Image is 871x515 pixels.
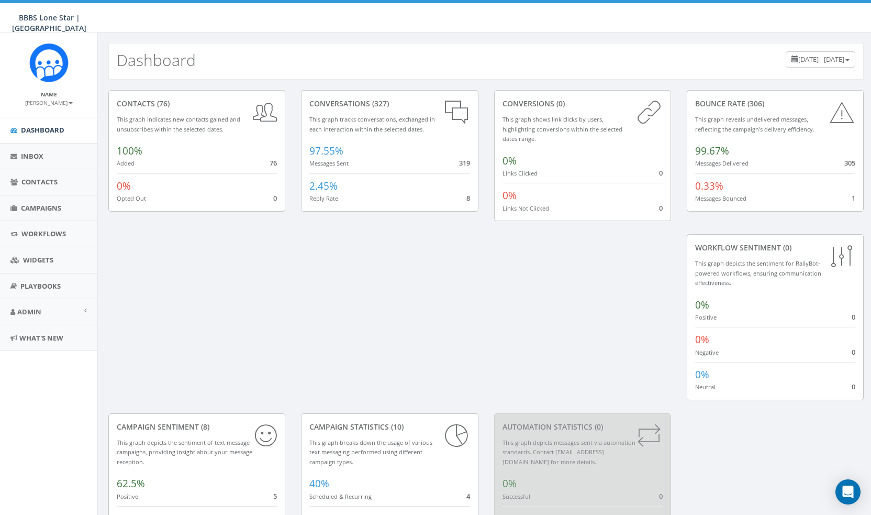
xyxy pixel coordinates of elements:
[12,13,86,33] span: BBBS Lone Star | [GEOGRAPHIC_DATA]
[309,159,349,167] small: Messages Sent
[309,179,338,193] span: 2.45%
[117,98,277,109] div: contacts
[695,243,855,253] div: Workflow Sentiment
[835,479,861,505] div: Open Intercom Messenger
[695,333,709,346] span: 0%
[309,492,372,500] small: Scheduled & Recurring
[695,368,709,381] span: 0%
[554,98,565,108] span: (0)
[21,151,43,161] span: Inbox
[502,492,530,500] small: Successful
[695,194,746,202] small: Messages Bounced
[117,51,196,69] h2: Dashboard
[21,125,64,135] span: Dashboard
[117,194,146,202] small: Opted Out
[370,98,389,108] span: (327)
[25,99,73,106] small: [PERSON_NAME]
[117,144,142,158] span: 100%
[29,43,69,82] img: Rally_Corp_Icon_1.png
[852,347,855,357] span: 0
[502,477,517,490] span: 0%
[695,179,723,193] span: 0.33%
[117,492,138,500] small: Positive
[199,422,209,432] span: (8)
[309,144,343,158] span: 97.55%
[695,313,717,321] small: Positive
[155,98,170,108] span: (76)
[117,115,240,133] small: This graph indicates new contacts gained and unsubscribes within the selected dates.
[117,477,145,490] span: 62.5%
[695,144,729,158] span: 99.67%
[21,229,66,238] span: Workflows
[502,98,663,109] div: conversions
[502,115,622,143] small: This graph shows link clicks by users, highlighting conversions within the selected dates range.
[659,203,663,213] span: 0
[502,439,635,466] small: This graph depicts messages sent via automation standards. Contact [EMAIL_ADDRESS][DOMAIN_NAME] f...
[309,439,432,466] small: This graph breaks down the usage of various text messaging performed using different campaign types.
[21,177,58,187] span: Contacts
[852,382,855,391] span: 0
[659,491,663,501] span: 0
[695,259,821,287] small: This graph depicts the sentiment for RallyBot-powered workflows, ensuring communication effective...
[852,312,855,322] span: 0
[117,439,252,466] small: This graph depicts the sentiment of text message campaigns, providing insight about your message ...
[659,168,663,178] span: 0
[309,422,470,432] div: Campaign Statistics
[25,97,73,107] a: [PERSON_NAME]
[781,243,791,253] span: (0)
[309,477,329,490] span: 40%
[502,189,517,202] span: 0%
[502,422,663,432] div: Automation Statistics
[695,348,719,356] small: Negative
[695,115,814,133] small: This graph reveals undelivered messages, reflecting the campaign's delivery efficiency.
[745,98,764,108] span: (306)
[23,255,53,265] span: Widgets
[117,159,135,167] small: Added
[309,98,470,109] div: conversations
[695,159,749,167] small: Messages Delivered
[270,158,277,168] span: 76
[17,307,41,316] span: Admin
[502,169,538,177] small: Links Clicked
[273,491,277,501] span: 5
[593,422,603,432] span: (0)
[798,54,844,64] span: [DATE] - [DATE]
[41,91,57,98] small: Name
[117,422,277,432] div: Campaign Sentiment
[502,154,517,168] span: 0%
[502,204,549,212] small: Links Not Clicked
[466,193,470,203] span: 8
[695,298,709,312] span: 0%
[844,158,855,168] span: 305
[695,383,716,391] small: Neutral
[20,281,61,291] span: Playbooks
[309,115,435,133] small: This graph tracks conversations, exchanged in each interaction within the selected dates.
[459,158,470,168] span: 319
[21,203,61,213] span: Campaigns
[852,193,855,203] span: 1
[389,422,404,432] span: (10)
[19,333,63,343] span: What's New
[309,194,338,202] small: Reply Rate
[273,193,277,203] span: 0
[695,98,855,109] div: Bounce Rate
[117,179,131,193] span: 0%
[466,491,470,501] span: 4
